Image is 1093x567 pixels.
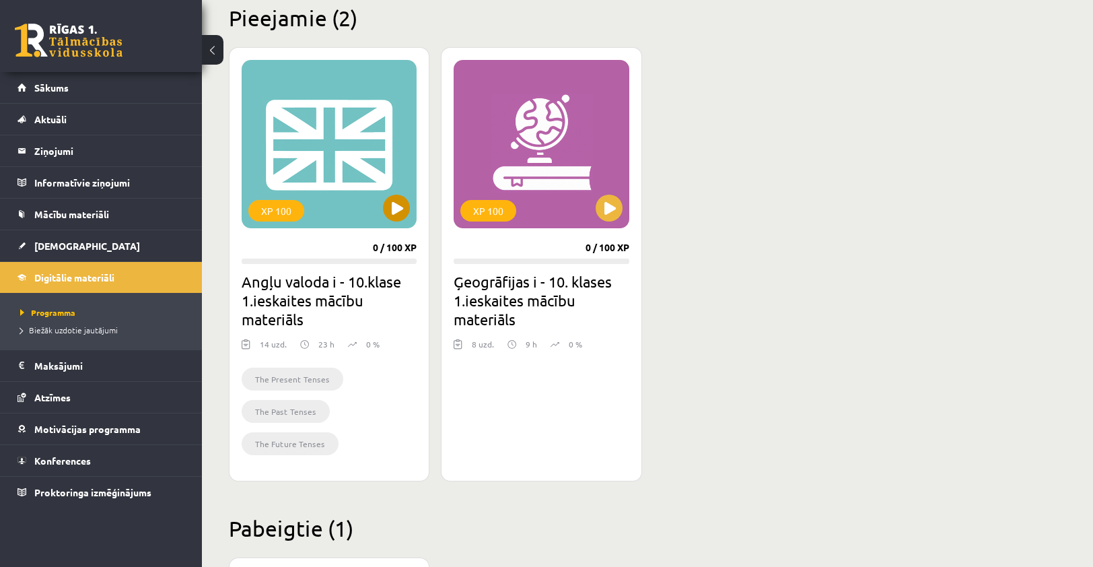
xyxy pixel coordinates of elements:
a: Maksājumi [17,350,185,381]
legend: Ziņojumi [34,135,185,166]
div: XP 100 [460,200,516,222]
a: Rīgas 1. Tālmācības vidusskola [15,24,122,57]
h2: Pabeigtie (1) [229,515,1066,541]
a: Aktuāli [17,104,185,135]
p: 23 h [318,338,334,350]
p: 0 % [569,338,582,350]
span: Konferences [34,455,91,467]
a: [DEMOGRAPHIC_DATA] [17,230,185,261]
a: Sākums [17,72,185,103]
a: Digitālie materiāli [17,262,185,293]
li: The Present Tenses [242,368,343,391]
span: Sākums [34,81,69,94]
span: Atzīmes [34,391,71,403]
a: Ziņojumi [17,135,185,166]
span: Digitālie materiāli [34,271,114,283]
legend: Maksājumi [34,350,185,381]
a: Proktoringa izmēģinājums [17,477,185,508]
a: Biežāk uzdotie jautājumi [20,324,188,336]
h2: Pieejamie (2) [229,5,1066,31]
a: Mācību materiāli [17,199,185,230]
div: 8 uzd. [472,338,494,358]
li: The Future Tenses [242,432,339,455]
span: Mācību materiāli [34,208,109,220]
span: Motivācijas programma [34,423,141,435]
h2: Angļu valoda i - 10.klase 1.ieskaites mācību materiāls [242,272,417,329]
div: XP 100 [248,200,304,222]
span: Aktuāli [34,113,67,125]
a: Informatīvie ziņojumi [17,167,185,198]
span: Proktoringa izmēģinājums [34,486,151,498]
a: Programma [20,306,188,319]
span: Biežāk uzdotie jautājumi [20,325,118,335]
a: Konferences [17,445,185,476]
a: Atzīmes [17,382,185,413]
div: 14 uzd. [260,338,287,358]
p: 9 h [526,338,537,350]
span: [DEMOGRAPHIC_DATA] [34,240,140,252]
li: The Past Tenses [242,400,330,423]
p: 0 % [366,338,380,350]
legend: Informatīvie ziņojumi [34,167,185,198]
h2: Ģeogrāfijas i - 10. klases 1.ieskaites mācību materiāls [454,272,629,329]
a: Motivācijas programma [17,413,185,444]
span: Programma [20,307,75,318]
